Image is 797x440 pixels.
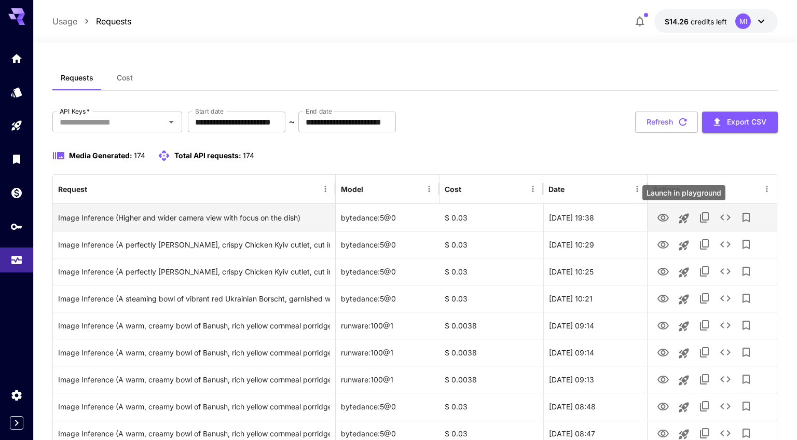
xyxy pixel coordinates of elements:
[439,393,543,420] div: $ 0.03
[10,252,23,265] div: Usage
[674,235,694,256] button: Launch in playground
[164,115,178,129] button: Open
[543,258,647,285] div: 29 Sep, 2025 10:25
[422,182,436,196] button: Menu
[58,285,330,312] div: Click to copy prompt
[566,182,580,196] button: Sort
[653,314,674,336] button: View
[543,285,647,312] div: 29 Sep, 2025 10:21
[715,207,736,228] button: See details
[715,288,736,309] button: See details
[653,207,674,228] button: View
[69,151,132,160] span: Media Generated:
[543,339,647,366] div: 29 Sep, 2025 09:14
[543,204,647,231] div: 29 Sep, 2025 19:38
[674,370,694,391] button: Launch in playground
[653,341,674,363] button: View
[439,339,543,366] div: $ 0.0038
[543,366,647,393] div: 29 Sep, 2025 09:13
[195,107,224,116] label: Start date
[445,185,461,194] div: Cost
[674,397,694,418] button: Launch in playground
[736,396,757,417] button: Add to library
[736,234,757,255] button: Add to library
[736,342,757,363] button: Add to library
[653,287,674,309] button: View
[10,220,23,233] div: API Keys
[694,207,715,228] button: Copy TaskUUID
[715,234,736,255] button: See details
[543,312,647,339] div: 29 Sep, 2025 09:14
[736,207,757,228] button: Add to library
[462,182,477,196] button: Sort
[243,151,254,160] span: 174
[691,17,727,26] span: credits left
[736,315,757,336] button: Add to library
[702,112,778,133] button: Export CSV
[60,107,90,116] label: API Keys
[52,15,77,27] a: Usage
[630,182,644,196] button: Menu
[760,182,774,196] button: Menu
[715,369,736,390] button: See details
[52,15,131,27] nav: breadcrumb
[694,396,715,417] button: Copy TaskUUID
[674,208,694,229] button: Launch in playground
[10,186,23,199] div: Wallet
[10,416,23,430] button: Expand sidebar
[735,13,751,29] div: MI
[642,185,725,200] div: Launch in playground
[364,182,379,196] button: Sort
[694,315,715,336] button: Copy TaskUUID
[58,366,330,393] div: Click to copy prompt
[174,151,241,160] span: Total API requests:
[653,368,674,390] button: View
[715,396,736,417] button: See details
[58,185,87,194] div: Request
[654,9,778,33] button: $14.261MI
[674,316,694,337] button: Launch in playground
[526,182,540,196] button: Menu
[674,343,694,364] button: Launch in playground
[336,312,439,339] div: runware:100@1
[736,261,757,282] button: Add to library
[736,288,757,309] button: Add to library
[58,258,330,285] div: Click to copy prompt
[694,369,715,390] button: Copy TaskUUID
[694,261,715,282] button: Copy TaskUUID
[665,16,727,27] div: $14.261
[10,389,23,402] div: Settings
[10,153,23,166] div: Library
[439,312,543,339] div: $ 0.0038
[58,231,330,258] div: Click to copy prompt
[336,258,439,285] div: bytedance:5@0
[10,52,23,65] div: Home
[439,285,543,312] div: $ 0.03
[715,315,736,336] button: See details
[336,366,439,393] div: runware:100@1
[694,234,715,255] button: Copy TaskUUID
[336,339,439,366] div: runware:100@1
[439,366,543,393] div: $ 0.0038
[88,182,103,196] button: Sort
[96,15,131,27] a: Requests
[10,86,23,99] div: Models
[336,285,439,312] div: bytedance:5@0
[58,312,330,339] div: Click to copy prompt
[674,289,694,310] button: Launch in playground
[715,261,736,282] button: See details
[10,119,23,132] div: Playground
[117,73,133,82] span: Cost
[58,393,330,420] div: Click to copy prompt
[715,342,736,363] button: See details
[336,393,439,420] div: bytedance:5@0
[306,107,332,116] label: End date
[318,182,333,196] button: Menu
[134,151,145,160] span: 174
[58,204,330,231] div: Click to copy prompt
[665,17,691,26] span: $14.26
[543,231,647,258] div: 29 Sep, 2025 10:29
